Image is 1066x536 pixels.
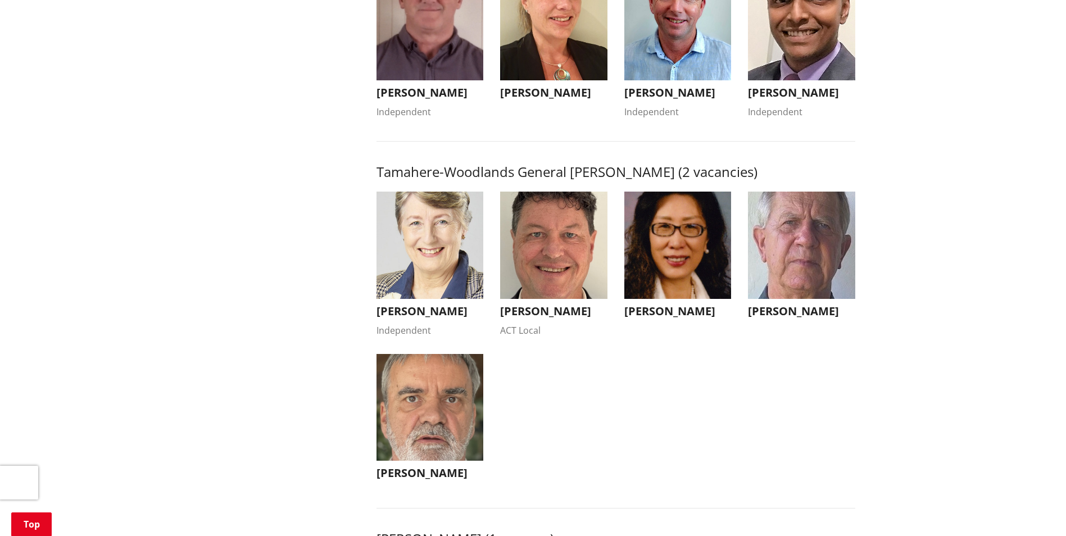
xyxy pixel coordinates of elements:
[500,192,607,337] button: [PERSON_NAME] ACT Local
[500,86,607,99] h3: [PERSON_NAME]
[748,305,855,318] h3: [PERSON_NAME]
[1014,489,1055,529] iframe: Messenger Launcher
[376,105,484,119] div: Independent
[376,466,484,480] h3: [PERSON_NAME]
[376,192,484,337] button: [PERSON_NAME] Independent
[748,192,855,324] button: [PERSON_NAME]
[376,192,484,299] img: WO-W-TW__BEAVIS_C__FeNcs
[376,324,484,337] div: Independent
[624,105,732,119] div: Independent
[624,192,732,299] img: WO-W-TW__CAO-OULTON_A__x5kpv
[624,192,732,324] button: [PERSON_NAME]
[11,512,52,536] a: Top
[624,86,732,99] h3: [PERSON_NAME]
[748,192,855,299] img: WO-W-TW__KEIR_M__PTTJq
[500,192,607,299] img: WO-W-TW__MAYALL_P__FmHcs
[500,324,607,337] div: ACT Local
[376,305,484,318] h3: [PERSON_NAME]
[376,354,484,486] button: [PERSON_NAME]
[376,354,484,461] img: WO-W-TW__MANSON_M__dkdhr
[500,305,607,318] h3: [PERSON_NAME]
[748,105,855,119] div: Independent
[748,86,855,99] h3: [PERSON_NAME]
[624,305,732,318] h3: [PERSON_NAME]
[376,86,484,99] h3: [PERSON_NAME]
[376,164,855,180] h3: Tamahere-Woodlands General [PERSON_NAME] (2 vacancies)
